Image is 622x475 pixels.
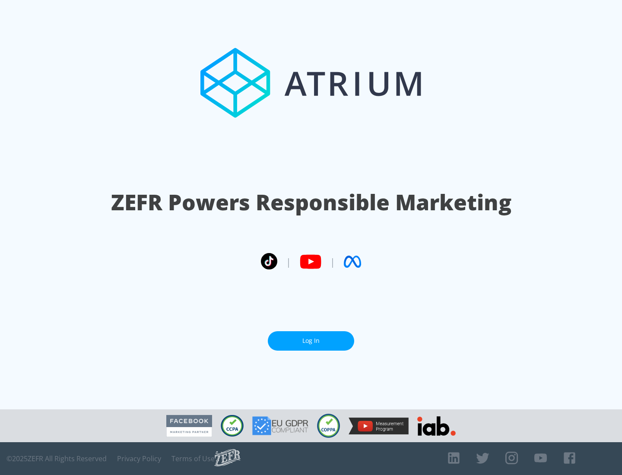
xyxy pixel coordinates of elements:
img: IAB [417,416,456,436]
span: © 2025 ZEFR All Rights Reserved [6,454,107,463]
span: | [330,255,335,268]
img: YouTube Measurement Program [349,418,409,434]
h1: ZEFR Powers Responsible Marketing [111,187,511,217]
img: GDPR Compliant [252,416,308,435]
img: CCPA Compliant [221,415,244,437]
a: Terms of Use [171,454,215,463]
a: Privacy Policy [117,454,161,463]
img: Facebook Marketing Partner [166,415,212,437]
img: COPPA Compliant [317,414,340,438]
span: | [286,255,291,268]
a: Log In [268,331,354,351]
